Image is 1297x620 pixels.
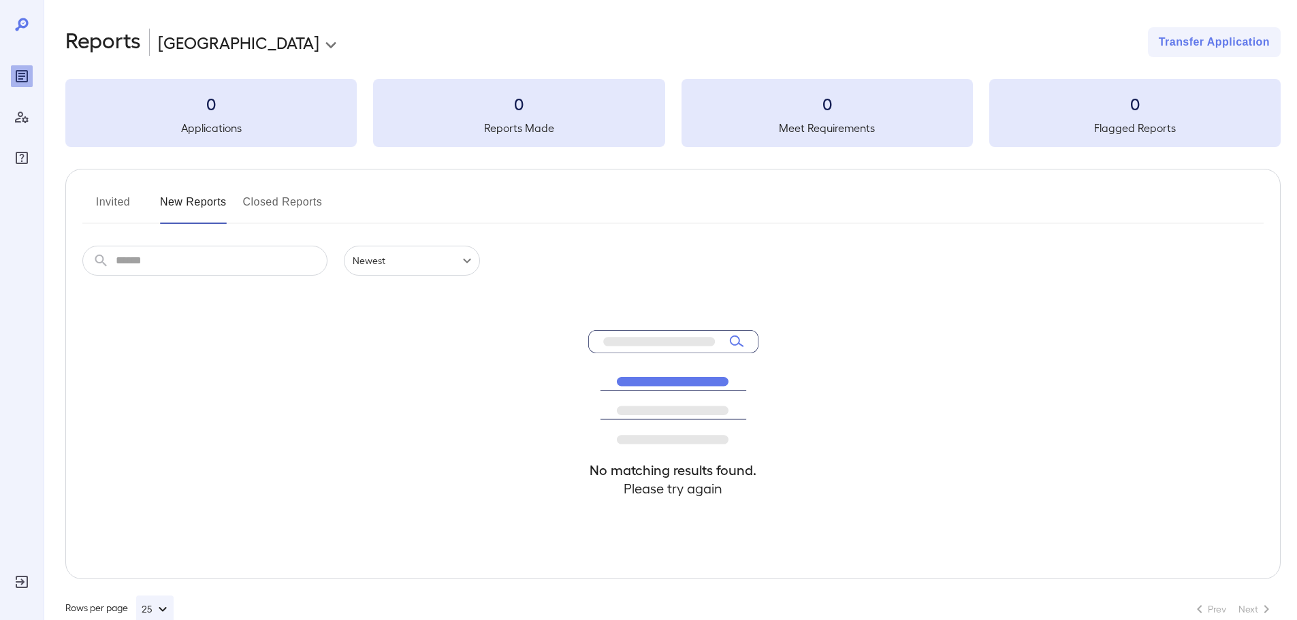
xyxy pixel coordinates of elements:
nav: pagination navigation [1185,598,1281,620]
div: Manage Users [11,106,33,128]
button: New Reports [160,191,227,224]
h5: Reports Made [373,120,664,136]
h5: Meet Requirements [682,120,973,136]
h3: 0 [373,93,664,114]
h3: 0 [989,93,1281,114]
summary: 0Applications0Reports Made0Meet Requirements0Flagged Reports [65,79,1281,147]
p: [GEOGRAPHIC_DATA] [158,31,319,53]
h5: Flagged Reports [989,120,1281,136]
h2: Reports [65,27,141,57]
h3: 0 [682,93,973,114]
h4: Please try again [588,479,758,497]
h5: Applications [65,120,357,136]
div: Reports [11,65,33,87]
div: Newest [344,246,480,276]
button: Invited [82,191,144,224]
h3: 0 [65,93,357,114]
div: Log Out [11,571,33,593]
button: Closed Reports [243,191,323,224]
h4: No matching results found. [588,461,758,479]
button: Transfer Application [1148,27,1281,57]
div: FAQ [11,147,33,169]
